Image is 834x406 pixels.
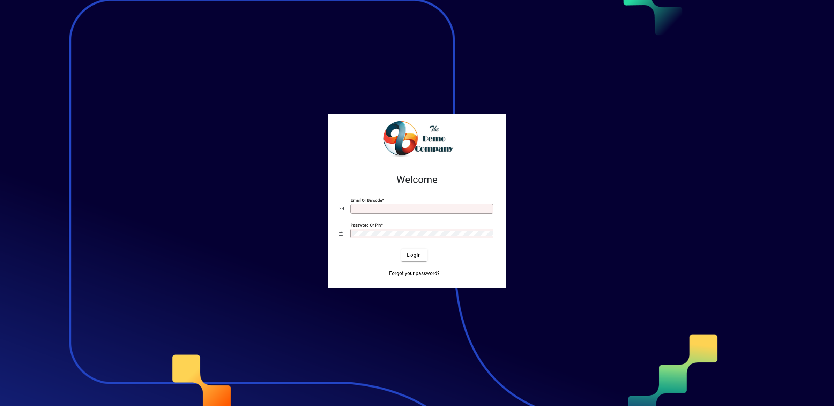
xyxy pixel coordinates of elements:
[351,198,382,203] mat-label: Email or Barcode
[386,267,442,279] a: Forgot your password?
[351,223,381,228] mat-label: Password or Pin
[407,252,421,259] span: Login
[339,174,495,186] h2: Welcome
[389,270,440,277] span: Forgot your password?
[401,249,427,261] button: Login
